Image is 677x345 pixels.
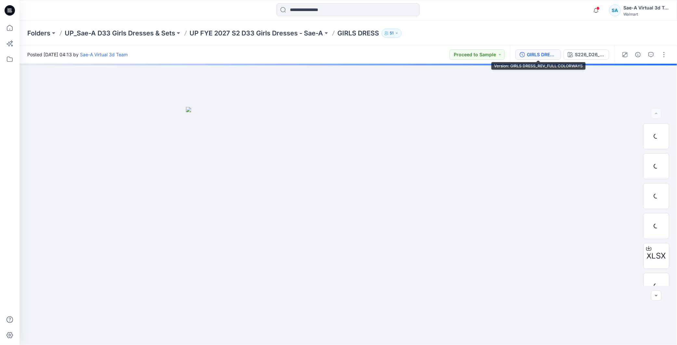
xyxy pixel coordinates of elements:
[564,49,609,60] button: S226_D26_WN_Graphic Postcards V1_CW1_Aqua Pearl_WM_MILLSHEET
[609,5,621,16] div: SA
[575,51,605,58] div: S226_D26_WN_Graphic Postcards V1_CW1_Aqua Pearl_WM_MILLSHEET
[527,51,557,58] div: GIRLS DRESS_REV_FULL COLORWAYS
[623,12,669,17] div: Walmart
[647,250,666,262] span: XLSX
[80,52,128,57] a: Sae-A Virtual 3d Team
[633,49,643,60] button: Details
[623,4,669,12] div: Sae-A Virtual 3d Team
[189,29,323,38] a: UP FYE 2027 S2 D33 Girls Dresses - Sae-A
[27,29,50,38] a: Folders
[337,29,379,38] p: GIRLS DRESS
[382,29,402,38] button: 51
[515,49,561,60] button: GIRLS DRESS_REV_FULL COLORWAYS
[390,30,394,37] p: 51
[65,29,175,38] a: UP_Sae-A D33 Girls Dresses & Sets
[27,51,128,58] span: Posted [DATE] 04:13 by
